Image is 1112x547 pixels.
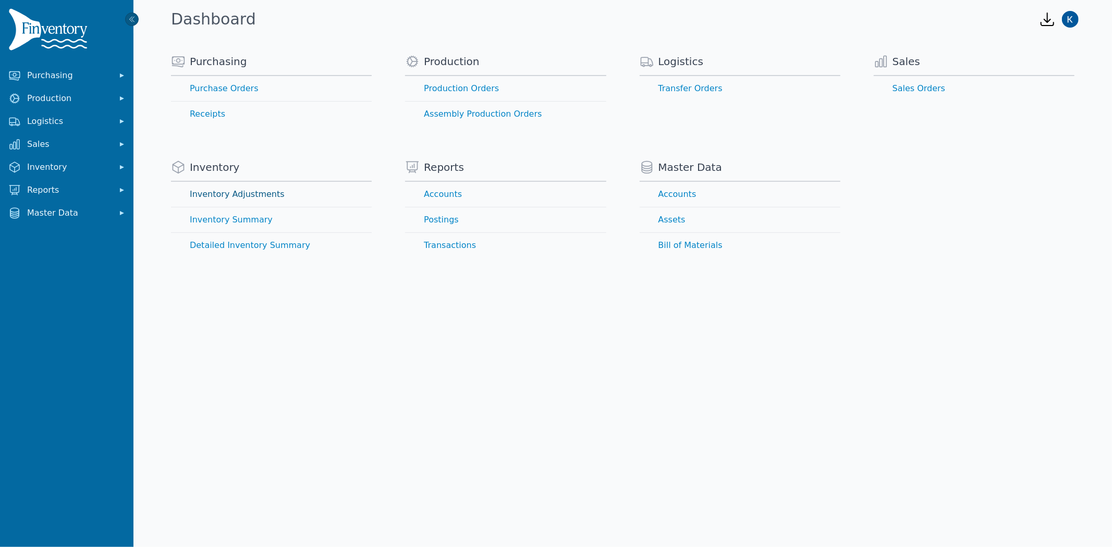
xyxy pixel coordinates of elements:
[640,182,840,207] a: Accounts
[405,76,606,101] a: Production Orders
[4,157,129,178] button: Inventory
[424,160,464,175] span: Reports
[190,54,247,69] span: Purchasing
[4,111,129,132] button: Logistics
[4,88,129,109] button: Production
[405,207,606,232] a: Postings
[640,76,840,101] a: Transfer Orders
[171,207,372,232] a: Inventory Summary
[405,102,606,127] a: Assembly Production Orders
[405,233,606,258] a: Transactions
[27,69,111,82] span: Purchasing
[424,54,479,69] span: Production
[893,54,920,69] span: Sales
[405,182,606,207] a: Accounts
[27,92,111,105] span: Production
[171,233,372,258] a: Detailed Inventory Summary
[4,65,129,86] button: Purchasing
[171,10,256,29] h1: Dashboard
[4,203,129,223] button: Master Data
[190,160,240,175] span: Inventory
[27,207,111,219] span: Master Data
[658,54,704,69] span: Logistics
[640,207,840,232] a: Assets
[27,184,111,196] span: Reports
[171,102,372,127] a: Receipts
[8,8,92,55] img: Finventory
[4,180,129,201] button: Reports
[27,161,111,173] span: Inventory
[27,115,111,128] span: Logistics
[171,76,372,101] a: Purchase Orders
[658,160,722,175] span: Master Data
[1062,11,1079,28] img: Kathleen Gray
[640,233,840,258] a: Bill of Materials
[874,76,1074,101] a: Sales Orders
[4,134,129,155] button: Sales
[27,138,111,151] span: Sales
[171,182,372,207] a: Inventory Adjustments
